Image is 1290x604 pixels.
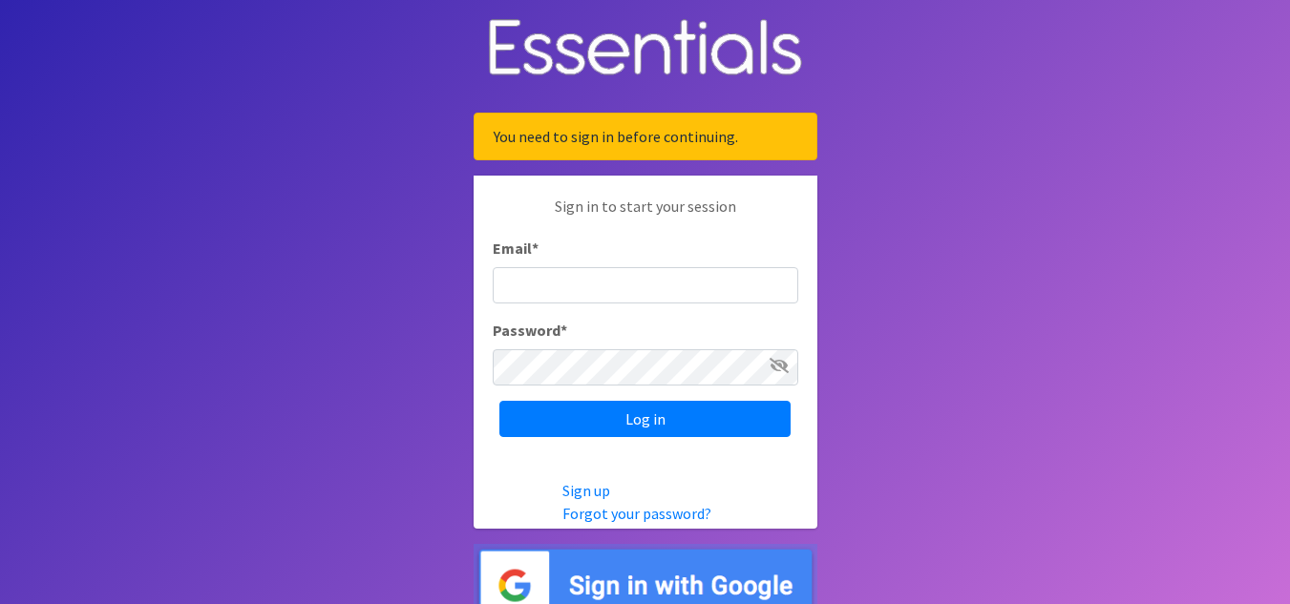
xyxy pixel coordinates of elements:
a: Forgot your password? [562,504,711,523]
label: Password [493,319,567,342]
div: You need to sign in before continuing. [474,113,817,160]
label: Email [493,237,539,260]
abbr: required [560,321,567,340]
a: Sign up [562,481,610,500]
input: Log in [499,401,791,437]
p: Sign in to start your session [493,195,798,237]
abbr: required [532,239,539,258]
